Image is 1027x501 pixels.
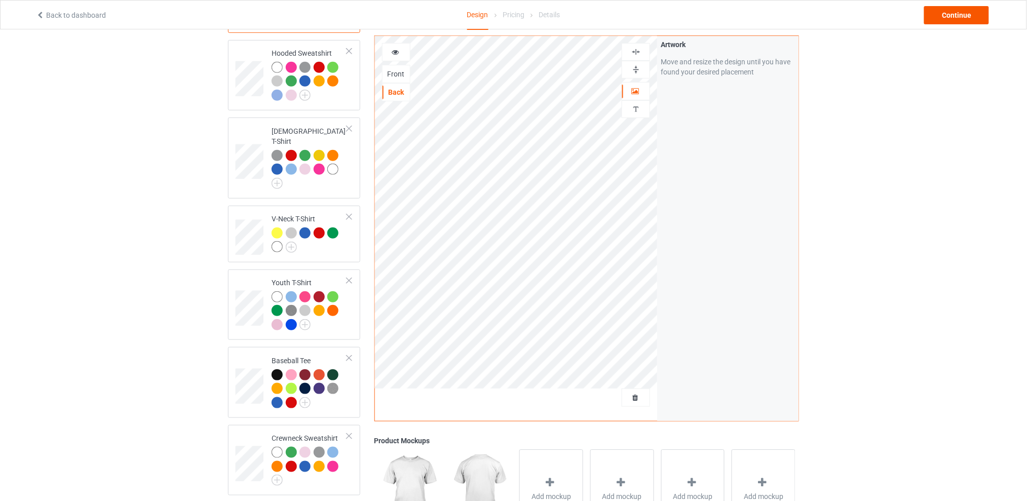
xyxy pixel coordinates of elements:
[228,425,360,495] div: Crewneck Sweatshirt
[661,40,795,50] div: Artwork
[36,11,106,19] a: Back to dashboard
[539,1,560,29] div: Details
[286,305,297,316] img: heather_texture.png
[228,347,360,418] div: Baseball Tee
[631,65,641,74] img: svg%3E%0A
[228,206,360,262] div: V-Neck T-Shirt
[272,214,347,252] div: V-Neck T-Shirt
[631,47,641,57] img: svg%3E%0A
[924,6,989,24] div: Continue
[327,383,338,394] img: heather_texture.png
[383,87,410,97] div: Back
[272,178,283,189] img: svg+xml;base64,PD94bWwgdmVyc2lvbj0iMS4wIiBlbmNvZGluZz0iVVRGLTgiPz4KPHN2ZyB3aWR0aD0iMjJweCIgaGVpZ2...
[299,397,311,408] img: svg+xml;base64,PD94bWwgdmVyc2lvbj0iMS4wIiBlbmNvZGluZz0iVVRGLTgiPz4KPHN2ZyB3aWR0aD0iMjJweCIgaGVpZ2...
[286,242,297,253] img: svg+xml;base64,PD94bWwgdmVyc2lvbj0iMS4wIiBlbmNvZGluZz0iVVRGLTgiPz4KPHN2ZyB3aWR0aD0iMjJweCIgaGVpZ2...
[272,126,347,185] div: [DEMOGRAPHIC_DATA] T-Shirt
[228,269,360,340] div: Youth T-Shirt
[299,90,311,101] img: svg+xml;base64,PD94bWwgdmVyc2lvbj0iMS4wIiBlbmNvZGluZz0iVVRGLTgiPz4KPHN2ZyB3aWR0aD0iMjJweCIgaGVpZ2...
[272,433,347,482] div: Crewneck Sweatshirt
[228,118,360,198] div: [DEMOGRAPHIC_DATA] T-Shirt
[272,475,283,486] img: svg+xml;base64,PD94bWwgdmVyc2lvbj0iMS4wIiBlbmNvZGluZz0iVVRGLTgiPz4KPHN2ZyB3aWR0aD0iMjJweCIgaGVpZ2...
[631,104,641,114] img: svg%3E%0A
[299,319,311,330] img: svg+xml;base64,PD94bWwgdmVyc2lvbj0iMS4wIiBlbmNvZGluZz0iVVRGLTgiPz4KPHN2ZyB3aWR0aD0iMjJweCIgaGVpZ2...
[467,1,488,30] div: Design
[374,436,799,446] div: Product Mockups
[272,278,347,330] div: Youth T-Shirt
[272,356,347,408] div: Baseball Tee
[503,1,524,29] div: Pricing
[272,48,347,100] div: Hooded Sweatshirt
[383,69,410,79] div: Front
[661,57,795,77] div: Move and resize the design until you have found your desired placement
[228,40,360,111] div: Hooded Sweatshirt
